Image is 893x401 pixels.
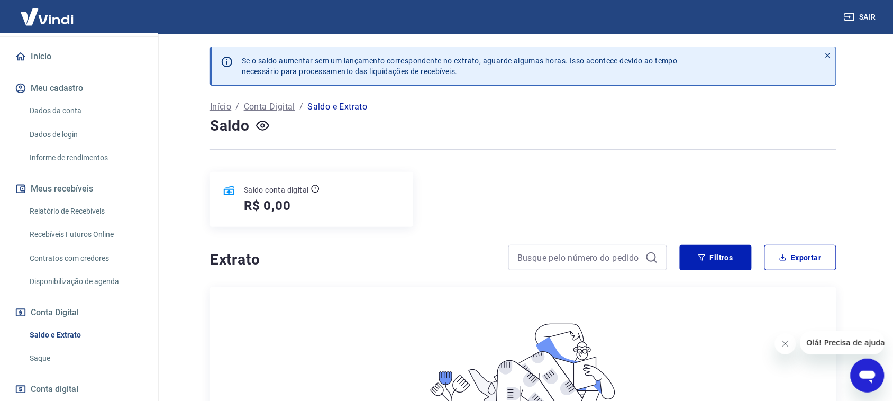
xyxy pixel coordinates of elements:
button: Filtros [680,245,752,270]
h4: Extrato [210,249,496,270]
a: Contratos com credores [25,248,145,269]
button: Exportar [764,245,836,270]
img: Vindi [13,1,81,33]
a: Conta digital [13,378,145,401]
p: Saldo e Extrato [307,101,367,113]
button: Sair [842,7,880,27]
button: Meus recebíveis [13,177,145,200]
iframe: Fechar mensagem [775,333,796,354]
a: Dados de login [25,124,145,145]
h5: R$ 0,00 [244,197,291,214]
iframe: Botão para abrir a janela de mensagens [851,359,885,393]
h4: Saldo [210,115,250,136]
p: / [235,101,239,113]
p: / [299,101,303,113]
a: Disponibilização de agenda [25,271,145,293]
span: Olá! Precisa de ajuda? [6,7,89,16]
a: Início [13,45,145,68]
a: Relatório de Recebíveis [25,200,145,222]
a: Início [210,101,231,113]
button: Meu cadastro [13,77,145,100]
a: Informe de rendimentos [25,147,145,169]
span: Conta digital [31,382,78,397]
a: Recebíveis Futuros Online [25,224,145,245]
button: Conta Digital [13,301,145,324]
p: Se o saldo aumentar sem um lançamento correspondente no extrato, aguarde algumas horas. Isso acon... [242,56,678,77]
p: Saldo conta digital [244,185,309,195]
input: Busque pelo número do pedido [517,250,641,266]
iframe: Mensagem da empresa [800,331,885,354]
a: Dados da conta [25,100,145,122]
a: Saldo e Extrato [25,324,145,346]
a: Conta Digital [244,101,295,113]
a: Saque [25,348,145,369]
